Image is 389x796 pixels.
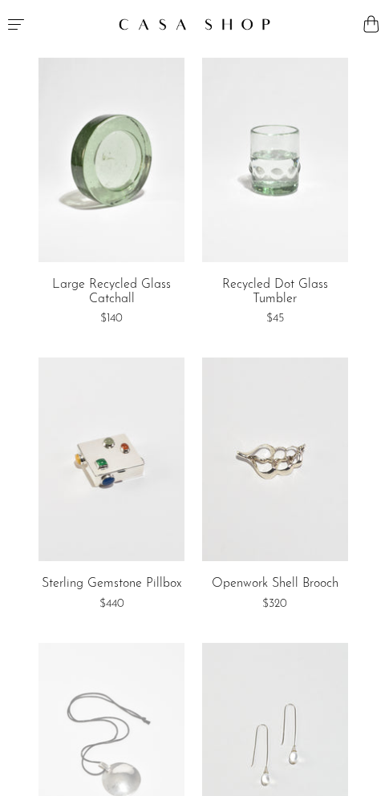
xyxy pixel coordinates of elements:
a: Large Recycled Glass Catchall [38,278,184,306]
a: Sterling Gemstone Pillbox [42,577,181,592]
a: Recycled Dot Glass Tumbler [202,278,348,306]
span: $440 [99,598,124,610]
span: $45 [266,313,284,325]
a: Openwork Shell Brooch [212,577,338,592]
span: $140 [100,313,123,325]
span: $320 [262,598,287,610]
